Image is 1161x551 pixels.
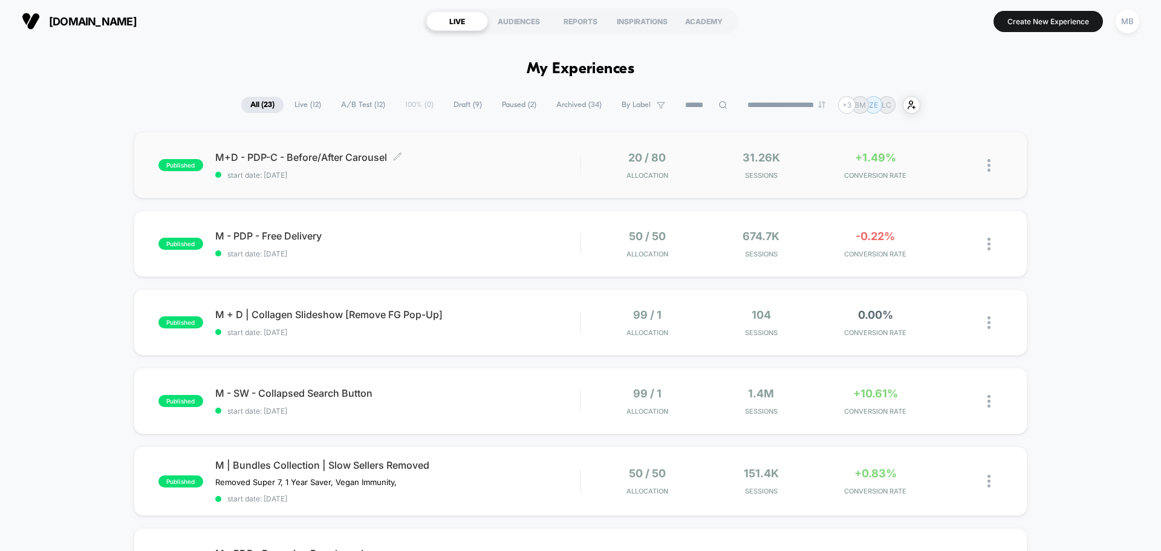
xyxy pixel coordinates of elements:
span: M+D - PDP-C - Before/After Carousel [215,151,580,163]
span: published [158,475,203,487]
span: M - SW - Collapsed Search Button [215,387,580,399]
span: Allocation [626,328,668,337]
button: MB [1112,9,1143,34]
div: ACADEMY [673,11,735,31]
span: M + D | Collagen Slideshow [Remove FG Pop-Up] [215,308,580,321]
span: 99 / 1 [633,387,662,400]
span: CONVERSION RATE [821,250,929,258]
span: start date: [DATE] [215,249,580,258]
span: Sessions [707,328,816,337]
span: published [158,316,203,328]
img: close [987,475,990,487]
div: + 3 [838,96,856,114]
span: Live ( 12 ) [285,97,330,113]
span: CONVERSION RATE [821,328,929,337]
span: A/B Test ( 12 ) [332,97,394,113]
div: REPORTS [550,11,611,31]
span: Sessions [707,407,816,416]
span: start date: [DATE] [215,171,580,180]
span: +10.61% [853,387,898,400]
span: Allocation [626,487,668,495]
p: ZE [869,100,878,109]
span: 151.4k [744,467,779,480]
p: BM [854,100,866,109]
img: close [987,395,990,408]
span: 99 / 1 [633,308,662,321]
span: published [158,159,203,171]
span: 50 / 50 [629,467,666,480]
span: 1.4M [748,387,774,400]
h1: My Experiences [527,60,635,78]
span: Allocation [626,250,668,258]
div: LIVE [426,11,488,31]
span: Archived ( 34 ) [547,97,611,113]
div: INSPIRATIONS [611,11,673,31]
span: 50 / 50 [629,230,666,243]
span: start date: [DATE] [215,406,580,416]
span: Paused ( 2 ) [493,97,545,113]
img: close [987,316,990,329]
div: AUDIENCES [488,11,550,31]
div: MB [1116,10,1139,33]
span: M | Bundles Collection | Slow Sellers Removed [215,459,580,471]
span: All ( 23 ) [241,97,284,113]
span: Allocation [626,171,668,180]
span: start date: [DATE] [215,328,580,337]
button: Create New Experience [994,11,1103,32]
span: start date: [DATE] [215,494,580,503]
span: Sessions [707,250,816,258]
span: [DOMAIN_NAME] [49,15,137,28]
span: CONVERSION RATE [821,407,929,416]
button: [DOMAIN_NAME] [18,11,140,31]
span: Allocation [626,407,668,416]
span: published [158,238,203,250]
span: 104 [752,308,771,321]
span: +0.83% [854,467,897,480]
span: -0.22% [856,230,895,243]
img: end [818,101,825,108]
span: Sessions [707,171,816,180]
span: CONVERSION RATE [821,487,929,495]
span: By Label [622,100,651,109]
span: Sessions [707,487,816,495]
span: +1.49% [855,151,896,164]
span: M - PDP - Free Delivery [215,230,580,242]
span: 674.7k [743,230,779,243]
p: LC [882,100,891,109]
span: 31.26k [743,151,780,164]
img: Visually logo [22,12,40,30]
img: close [987,159,990,172]
img: close [987,238,990,250]
span: published [158,395,203,407]
span: Removed Super 7, 1 Year Saver, Vegan Immunity, [215,477,397,487]
span: 0.00% [858,308,893,321]
span: CONVERSION RATE [821,171,929,180]
span: 20 / 80 [628,151,666,164]
span: Draft ( 9 ) [444,97,491,113]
